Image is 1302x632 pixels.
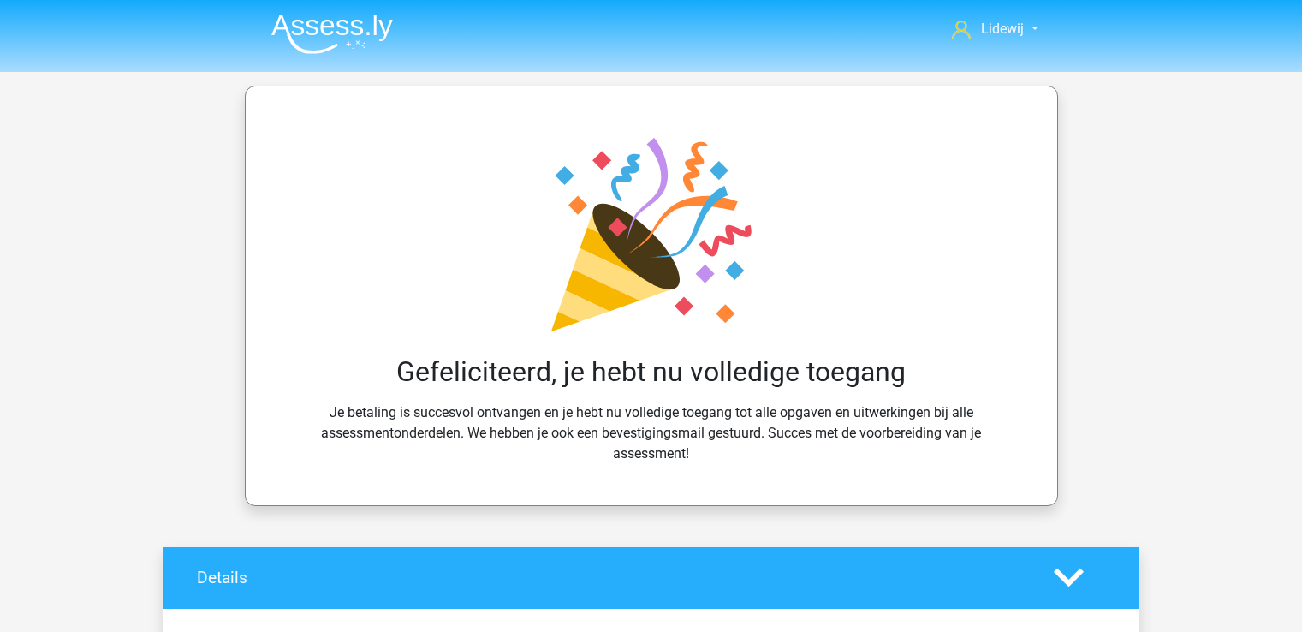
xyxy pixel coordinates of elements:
[945,19,1044,39] a: Lidewij
[271,14,393,54] img: Assessly
[981,21,1024,37] span: Lidewij
[197,568,1028,587] h4: Details
[287,128,1016,463] div: Je betaling is succesvol ontvangen en je hebt nu volledige toegang tot alle opgaven en uitwerking...
[294,355,1009,388] h2: Gefeliciteerd, je hebt nu volledige toegang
